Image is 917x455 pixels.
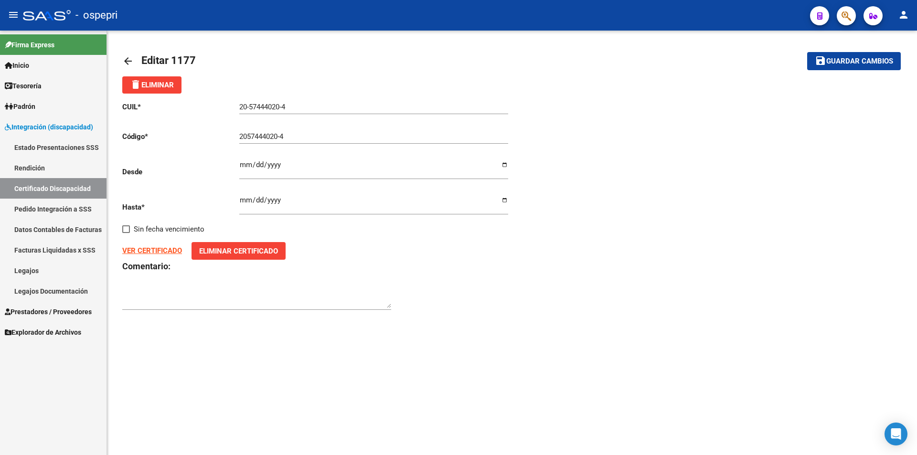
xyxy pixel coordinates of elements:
button: Eliminar Certificado [192,242,286,260]
span: Inicio [5,60,29,71]
span: Guardar cambios [826,57,893,66]
span: Explorador de Archivos [5,327,81,338]
p: CUIL [122,102,239,112]
p: Desde [122,167,239,177]
p: Hasta [122,202,239,212]
mat-icon: delete [130,79,141,90]
a: VER CERTIFICADO [122,246,182,255]
button: Eliminar [122,76,181,94]
span: Integración (discapacidad) [5,122,93,132]
mat-icon: save [815,55,826,66]
mat-icon: arrow_back [122,55,134,67]
button: Guardar cambios [807,52,901,70]
p: Código [122,131,239,142]
span: Eliminar [130,81,174,89]
span: Prestadores / Proveedores [5,307,92,317]
mat-icon: person [898,9,909,21]
span: Padrón [5,101,35,112]
div: Open Intercom Messenger [885,423,907,445]
span: Editar 1177 [141,54,196,66]
span: Eliminar Certificado [199,247,278,255]
mat-icon: menu [8,9,19,21]
strong: Comentario: [122,261,171,271]
span: Tesorería [5,81,42,91]
span: Firma Express [5,40,54,50]
span: Sin fecha vencimiento [134,223,204,235]
span: - ospepri [75,5,117,26]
